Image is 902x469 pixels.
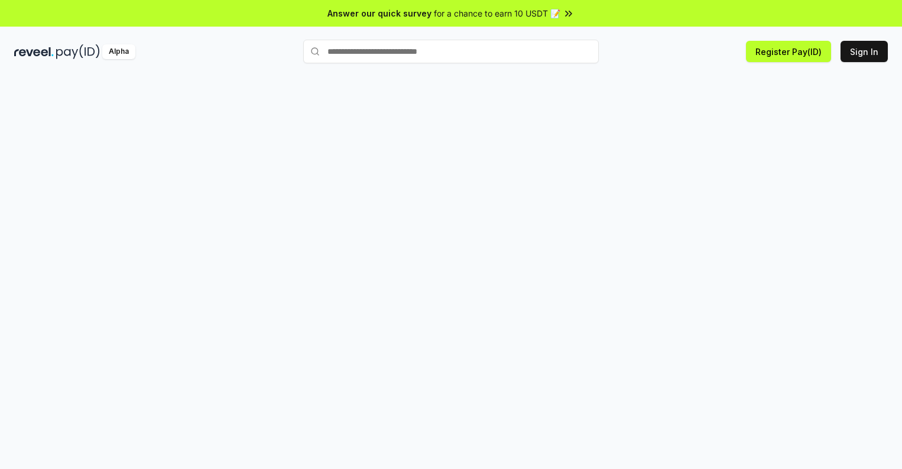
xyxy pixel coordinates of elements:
[746,41,831,62] button: Register Pay(ID)
[327,7,431,20] span: Answer our quick survey
[841,41,888,62] button: Sign In
[102,44,135,59] div: Alpha
[56,44,100,59] img: pay_id
[14,44,54,59] img: reveel_dark
[434,7,560,20] span: for a chance to earn 10 USDT 📝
